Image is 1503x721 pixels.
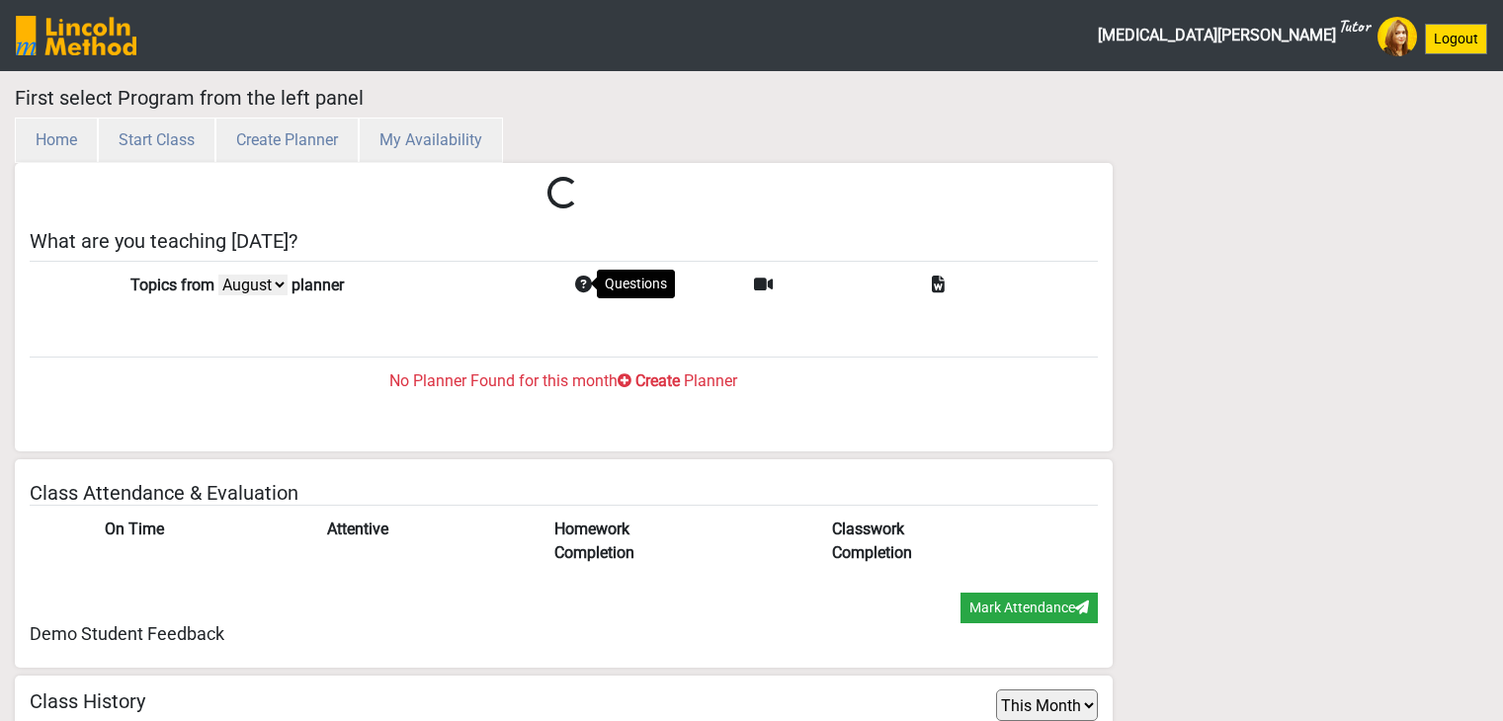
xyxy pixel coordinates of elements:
[30,689,145,713] h5: Class History
[960,593,1098,623] button: Mark Attendance
[315,506,543,578] th: Attentive
[1425,24,1487,54] button: Logout
[215,130,359,149] a: Create Planner
[359,118,503,163] button: My Availability
[119,261,564,309] td: Topics from planner
[543,506,820,578] th: Homework Completion
[1338,15,1370,37] sup: Tutor
[820,506,1098,578] th: Classwork Completion
[30,481,1099,505] h5: Class Attendance & Evaluation
[15,118,98,163] button: Home
[15,86,1113,110] h5: First select Program from the left panel
[215,118,359,163] button: Create Planner
[684,371,737,390] span: Planner
[635,369,680,393] label: Create
[30,623,1099,645] h5: Demo Student Feedback
[359,130,503,149] a: My Availability
[15,130,98,149] a: Home
[1098,16,1370,55] span: [MEDICAL_DATA][PERSON_NAME]
[1378,17,1417,56] img: Avatar
[30,229,1099,253] h5: What are you teaching [DATE]?
[597,270,675,298] div: Questions
[16,16,136,55] img: SGY6awQAAAABJRU5ErkJggg==
[389,369,618,393] label: No Planner Found for this month
[98,118,215,163] button: Start Class
[30,309,1099,421] a: No Planner Found for this month Create Planner
[98,130,215,149] a: Start Class
[93,506,315,578] th: On Time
